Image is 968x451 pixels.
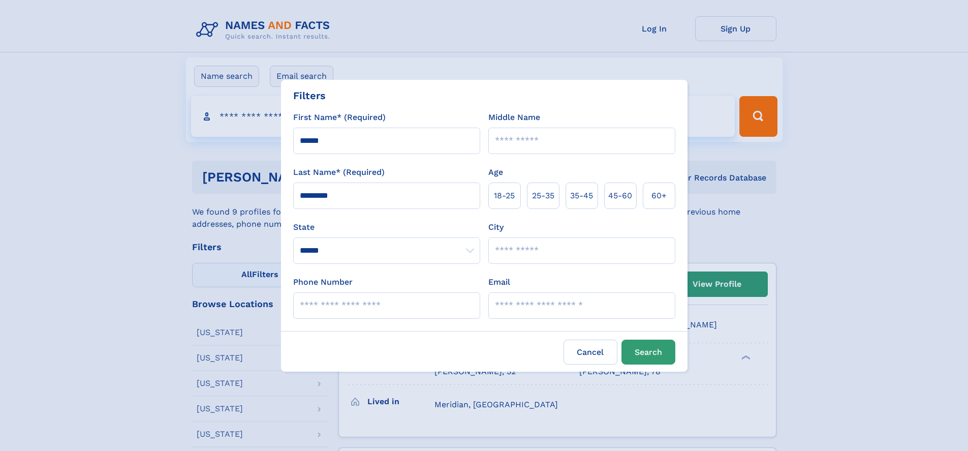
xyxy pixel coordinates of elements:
[494,190,515,202] span: 18‑25
[488,111,540,124] label: Middle Name
[570,190,593,202] span: 35‑45
[608,190,632,202] span: 45‑60
[564,340,617,365] label: Cancel
[488,276,510,288] label: Email
[532,190,554,202] span: 25‑35
[651,190,667,202] span: 60+
[621,340,675,365] button: Search
[293,166,385,178] label: Last Name* (Required)
[293,88,326,103] div: Filters
[488,221,504,233] label: City
[488,166,503,178] label: Age
[293,111,386,124] label: First Name* (Required)
[293,276,353,288] label: Phone Number
[293,221,480,233] label: State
